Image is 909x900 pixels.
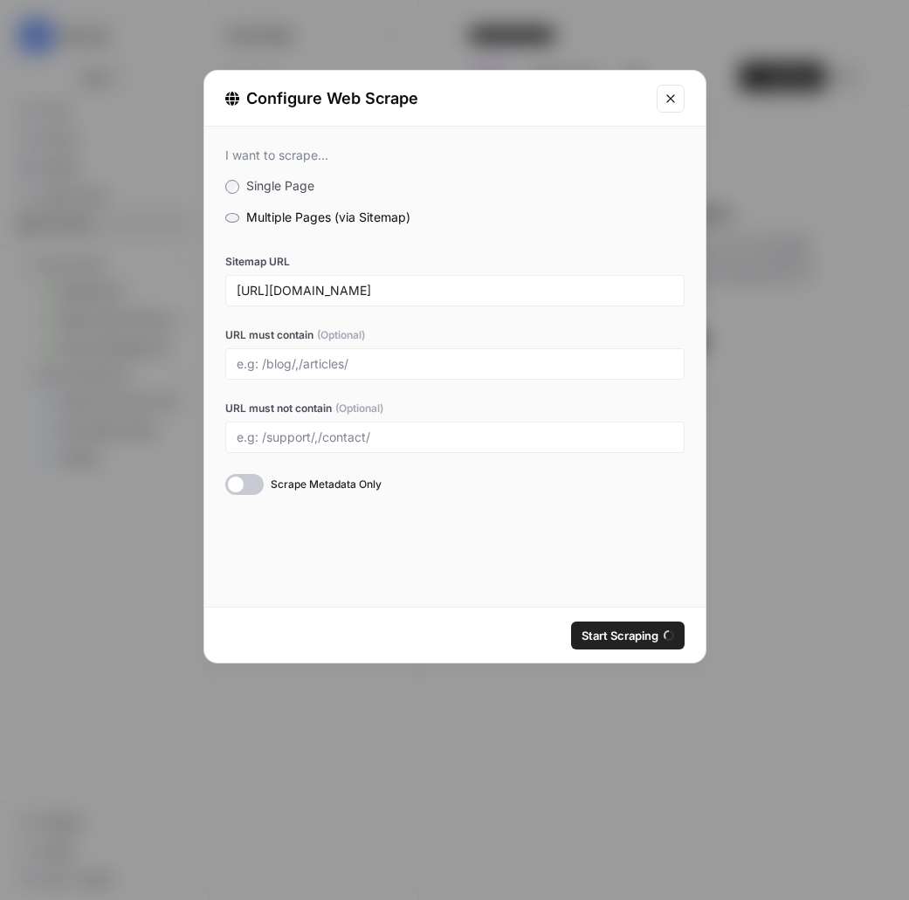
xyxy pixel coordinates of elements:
[225,401,685,416] label: URL must not contain
[225,86,646,111] div: Configure Web Scrape
[657,85,685,113] button: Close modal
[582,627,658,644] span: Start Scraping
[246,210,410,224] span: Multiple Pages (via Sitemap)
[237,356,673,372] input: e.g: /blog/,/articles/
[225,213,239,223] input: Multiple Pages (via Sitemap)
[335,401,383,416] span: (Optional)
[225,327,685,343] label: URL must contain
[225,148,685,163] div: I want to scrape...
[317,327,365,343] span: (Optional)
[225,254,685,270] label: Sitemap URL
[271,477,382,492] span: Scrape Metadata Only
[225,180,239,194] input: Single Page
[246,178,314,193] span: Single Page
[237,429,673,445] input: e.g: /support/,/contact/
[237,283,673,299] input: e.g: www.example.com/sitemap.xml
[571,622,685,649] button: Start Scraping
